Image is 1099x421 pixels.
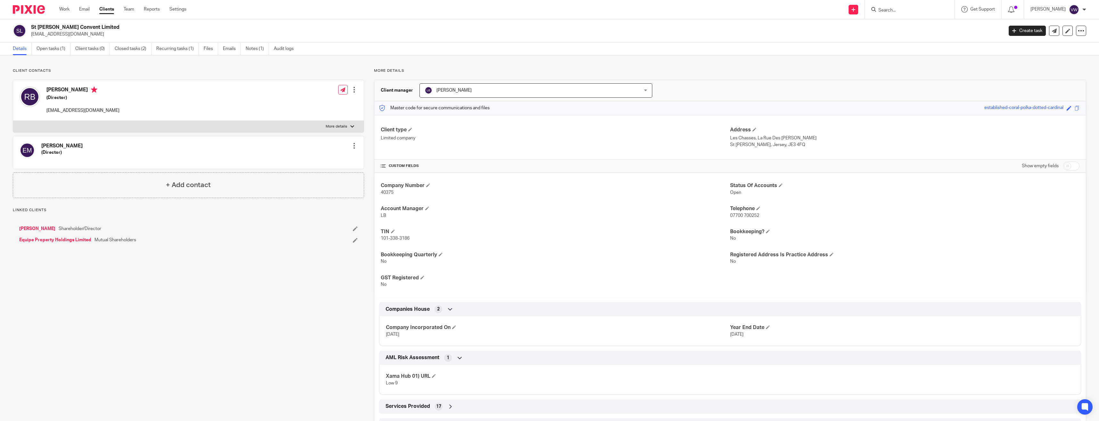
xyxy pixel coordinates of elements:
h4: Xama Hub 01) URL [386,373,730,380]
p: More details [374,68,1086,73]
span: [PERSON_NAME] [436,88,472,93]
span: Low 9 [386,381,398,385]
input: Search [878,8,935,13]
span: 2 [437,306,440,312]
h2: St [PERSON_NAME] Convent Limited [31,24,805,31]
h4: [PERSON_NAME] [46,87,119,95]
span: Companies House [386,306,430,313]
span: Open [730,190,741,195]
a: Equipe Property Holdings Limited [19,237,91,243]
h4: Telephone [730,205,1079,212]
img: svg%3E [20,143,35,158]
i: Primary [91,87,97,93]
a: Client tasks (0) [75,43,110,55]
a: Clients [99,6,114,12]
span: Services Provided [386,403,430,410]
a: Audit logs [274,43,298,55]
a: Files [204,43,218,55]
p: Linked clients [13,208,364,213]
a: Create task [1009,26,1046,36]
h4: + Add contact [166,180,211,190]
span: 40375 [381,190,394,195]
p: [PERSON_NAME] [1030,6,1066,12]
p: [EMAIL_ADDRESS][DOMAIN_NAME] [46,107,119,114]
p: Client contacts [13,68,364,73]
a: Reports [144,6,160,12]
a: Notes (1) [246,43,269,55]
a: Recurring tasks (1) [156,43,199,55]
h5: (Director) [46,95,119,101]
span: [DATE] [386,332,399,337]
h4: Company Incorporated On [386,324,730,331]
p: More details [326,124,347,129]
span: 07700 700252 [730,213,759,218]
p: Les Chasses, La Rue Des [PERSON_NAME] [730,135,1079,141]
h4: Company Number [381,182,730,189]
h4: Bookkeeping? [730,228,1079,235]
a: Team [124,6,134,12]
h4: Registered Address Is Practice Address [730,252,1079,258]
span: AML Risk Assessment [386,354,439,361]
a: [PERSON_NAME] [19,226,55,232]
span: No [381,282,387,287]
span: [DATE] [730,332,744,337]
span: Get Support [970,7,995,12]
h4: [PERSON_NAME] [41,143,83,149]
a: Email [79,6,90,12]
p: [EMAIL_ADDRESS][DOMAIN_NAME] [31,31,999,37]
img: svg%3E [20,87,40,107]
span: 1 [447,355,449,361]
h4: CUSTOM FIELDS [381,163,730,169]
a: Emails [223,43,241,55]
h4: Address [730,127,1079,133]
span: LB [381,213,386,218]
img: svg%3E [13,24,26,37]
h4: Client type [381,127,730,133]
h4: TIN [381,228,730,235]
img: Pixie [13,5,45,14]
h4: Bookkeeping Quarterly [381,252,730,258]
img: svg%3E [425,87,432,94]
span: No [730,236,736,241]
div: established-coral-polka-dotted-cardinal [984,104,1063,112]
span: No [381,259,387,264]
a: Closed tasks (2) [115,43,151,55]
span: Shareholder/Director [59,226,101,232]
a: Details [13,43,32,55]
a: Open tasks (1) [37,43,70,55]
h4: Account Manager [381,205,730,212]
h4: GST Registered [381,275,730,281]
span: Mutual Shareholders [94,237,136,243]
h3: Client manager [381,87,413,94]
p: Master code for secure communications and files [379,105,490,111]
h5: (Director) [41,149,83,156]
h4: Status Of Accounts [730,182,1079,189]
a: Work [59,6,69,12]
label: Show empty fields [1022,163,1059,169]
span: No [730,259,736,264]
span: 101-338-3186 [381,236,410,241]
a: Settings [169,6,186,12]
img: svg%3E [1069,4,1079,15]
span: 17 [436,403,441,410]
p: Limited company [381,135,730,141]
p: St [PERSON_NAME], Jersey, JE3 4FQ [730,142,1079,148]
h4: Year End Date [730,324,1074,331]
